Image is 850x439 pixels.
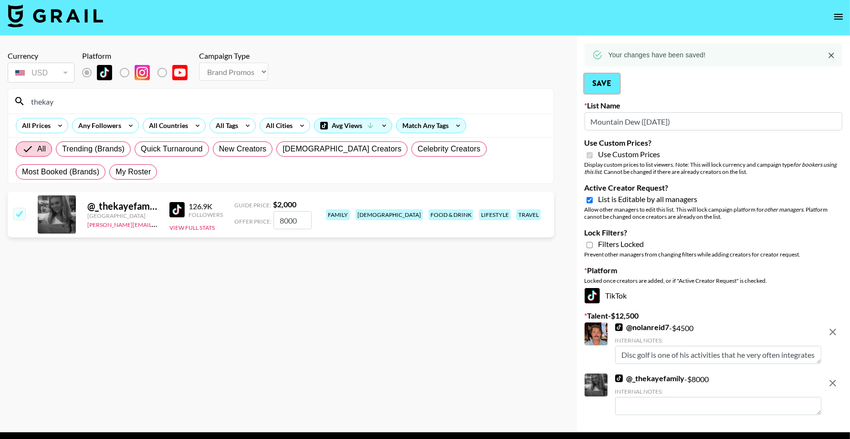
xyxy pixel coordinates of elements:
[615,322,821,364] div: - $ 4500
[765,206,804,213] em: other managers
[234,202,271,209] span: Guide Price:
[199,51,268,61] div: Campaign Type
[87,200,158,212] div: @ _thekayefamily
[585,288,842,303] div: TikTok
[135,65,150,80] img: Instagram
[8,51,74,61] div: Currency
[25,94,548,109] input: Search by User Name
[315,118,392,133] div: Avg Views
[585,161,842,175] div: Display custom prices to list viewers. Note: This will lock currency and campaign type . Cannot b...
[97,65,112,80] img: TikTok
[169,224,215,231] button: View Full Stats
[16,118,52,133] div: All Prices
[585,183,842,193] label: Active Creator Request?
[189,211,223,218] div: Followers
[22,166,99,178] span: Most Booked (Brands)
[260,118,294,133] div: All Cities
[141,143,203,155] span: Quick Turnaround
[273,211,312,229] input: 2,000
[234,218,272,225] span: Offer Price:
[73,118,123,133] div: Any Followers
[418,143,481,155] span: Celebrity Creators
[87,219,274,228] a: [PERSON_NAME][EMAIL_ADDRESS][PERSON_NAME][DOMAIN_NAME]
[585,311,842,321] label: Talent - $ 12,500
[615,337,821,344] div: Internal Notes:
[598,150,661,159] span: Use Custom Prices
[585,266,842,275] label: Platform
[615,374,821,415] div: - $ 8000
[87,212,158,219] div: [GEOGRAPHIC_DATA]
[143,118,190,133] div: All Countries
[615,322,670,332] a: @nolanreid7
[585,251,842,258] div: Prevent other managers from changing filters while adding creators for creator request.
[585,138,842,148] label: Use Custom Prices?
[609,46,706,64] div: Your changes have been saved!
[189,202,223,211] div: 126.9K
[10,64,73,81] div: USD
[172,65,188,80] img: YouTube
[615,388,821,395] div: Internal Notes:
[356,209,423,220] div: [DEMOGRAPHIC_DATA]
[82,63,195,83] div: List locked to TikTok.
[429,209,473,220] div: food & drink
[479,209,511,220] div: lifestyle
[615,323,623,331] img: TikTok
[598,194,698,204] span: List is Editable by all managers
[8,4,103,27] img: Grail Talent
[585,161,837,175] em: for bookers using this list
[585,101,842,110] label: List Name
[397,118,466,133] div: Match Any Tags
[219,143,267,155] span: New Creators
[8,61,74,85] div: Currency is locked to USD
[823,322,842,342] button: remove
[585,206,842,220] div: Allow other managers to edit this list. This will lock campaign platform for . Platform cannot be...
[37,143,46,155] span: All
[824,48,839,63] button: Close
[326,209,350,220] div: family
[823,374,842,393] button: remove
[169,202,185,217] img: TikTok
[585,288,600,303] img: TikTok
[615,375,623,382] img: TikTok
[283,143,401,155] span: [DEMOGRAPHIC_DATA] Creators
[585,228,842,237] label: Lock Filters?
[585,277,842,284] div: Locked once creators are added, or if "Active Creator Request" is checked.
[615,374,685,383] a: @_thekayefamily
[115,166,151,178] span: My Roster
[82,51,195,61] div: Platform
[829,7,848,26] button: open drawer
[273,200,296,209] strong: $ 2,000
[598,239,644,249] span: Filters Locked
[615,346,821,364] textarea: Disc golf is one of his activities that he very often integrates into his content!
[62,143,125,155] span: Trending (Brands)
[516,209,541,220] div: travel
[210,118,240,133] div: All Tags
[585,74,619,93] button: Save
